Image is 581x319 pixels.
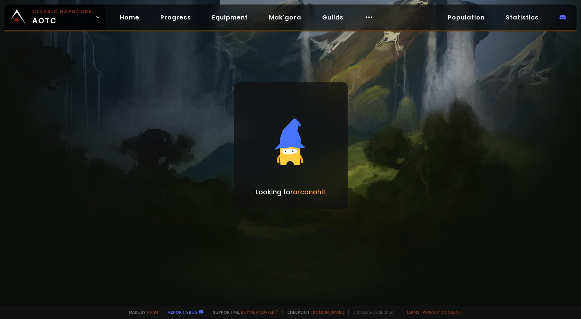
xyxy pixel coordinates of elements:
[114,10,145,25] a: Home
[316,10,349,25] a: Guilds
[147,309,158,315] a: a fan
[293,187,326,197] span: arcanohit
[255,187,326,197] p: Looking for
[406,309,420,315] a: Terms
[124,309,158,315] span: Made by
[423,309,439,315] a: Privacy
[32,8,92,15] small: Classic Hardcore
[442,10,491,25] a: Population
[500,10,545,25] a: Statistics
[282,309,344,315] span: Checkout
[263,10,307,25] a: Mak'gora
[154,10,197,25] a: Progress
[168,309,197,315] a: Report a bug
[206,10,254,25] a: Equipment
[442,309,462,315] a: Consent
[348,309,393,315] span: v. d752d5 - production
[311,309,344,315] a: [DOMAIN_NAME]
[4,4,105,30] a: Classic HardcoreAOTC
[208,309,278,315] span: Support me,
[32,8,92,26] span: AOTC
[241,309,278,315] a: Buy me a coffee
